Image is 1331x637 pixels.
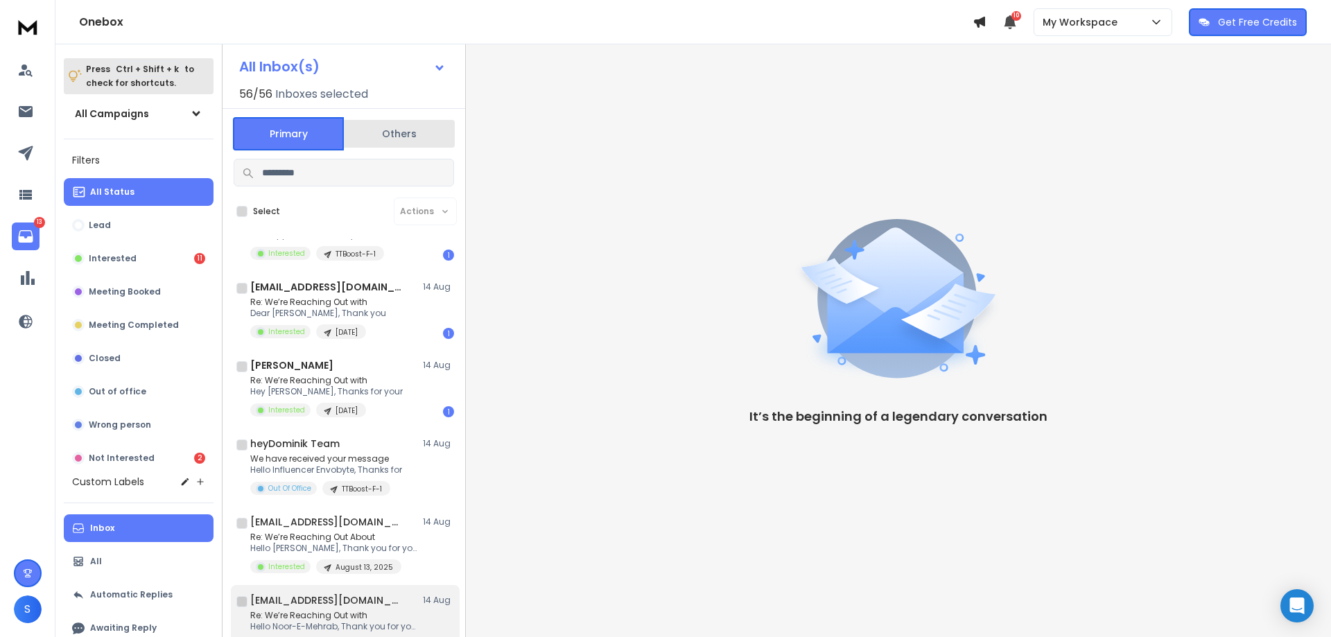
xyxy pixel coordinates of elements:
[336,327,358,338] p: [DATE]
[250,297,386,308] p: Re: We’re Reaching Out with
[443,328,454,339] div: 1
[268,248,305,259] p: Interested
[233,117,344,150] button: Primary
[268,483,311,494] p: Out Of Office
[250,308,386,319] p: Dear [PERSON_NAME], Thank you
[64,150,214,170] h3: Filters
[250,358,333,372] h1: [PERSON_NAME]
[89,253,137,264] p: Interested
[64,211,214,239] button: Lead
[90,556,102,567] p: All
[64,411,214,439] button: Wrong person
[250,610,417,621] p: Re: We’re Reaching Out with
[64,344,214,372] button: Closed
[90,622,157,634] p: Awaiting Reply
[423,360,454,371] p: 14 Aug
[250,453,402,464] p: We have received your message
[268,326,305,337] p: Interested
[89,320,179,331] p: Meeting Completed
[443,406,454,417] div: 1
[34,217,45,228] p: 13
[250,621,417,632] p: Hello Noor-E-Mehrab, Thank you for your
[250,532,417,543] p: Re: We’re Reaching Out About
[1189,8,1307,36] button: Get Free Credits
[423,281,454,293] p: 14 Aug
[239,86,272,103] span: 56 / 56
[268,561,305,572] p: Interested
[89,453,155,464] p: Not Interested
[423,595,454,606] p: 14 Aug
[75,107,149,121] h1: All Campaigns
[1218,15,1297,29] p: Get Free Credits
[64,100,214,128] button: All Campaigns
[14,595,42,623] button: S
[64,581,214,609] button: Automatic Replies
[336,405,358,416] p: [DATE]
[250,464,402,475] p: Hello Influencer Envobyte, Thanks for
[64,278,214,306] button: Meeting Booked
[90,186,134,198] p: All Status
[89,419,151,430] p: Wrong person
[443,250,454,261] div: 1
[344,119,455,149] button: Others
[250,515,403,529] h1: [EMAIL_ADDRESS][DOMAIN_NAME]
[64,245,214,272] button: Interested11
[89,286,161,297] p: Meeting Booked
[64,514,214,542] button: Inbox
[89,353,121,364] p: Closed
[79,14,973,30] h1: Onebox
[250,375,403,386] p: Re: We’re Reaching Out with
[749,407,1047,426] p: It’s the beginning of a legendary conversation
[228,53,457,80] button: All Inbox(s)
[250,437,340,451] h1: heyDominik Team
[423,438,454,449] p: 14 Aug
[1011,11,1021,21] span: 10
[423,516,454,527] p: 14 Aug
[336,562,393,573] p: August 13, 2025
[275,86,368,103] h3: Inboxes selected
[239,60,320,73] h1: All Inbox(s)
[194,253,205,264] div: 11
[114,61,181,77] span: Ctrl + Shift + k
[250,593,403,607] h1: [EMAIL_ADDRESS][DOMAIN_NAME]
[14,14,42,40] img: logo
[64,178,214,206] button: All Status
[90,589,173,600] p: Automatic Replies
[1043,15,1123,29] p: My Workspace
[89,386,146,397] p: Out of office
[72,475,144,489] h3: Custom Labels
[64,548,214,575] button: All
[64,311,214,339] button: Meeting Completed
[90,523,114,534] p: Inbox
[336,249,376,259] p: TTBoost-F-1
[268,405,305,415] p: Interested
[250,280,403,294] h1: [EMAIL_ADDRESS][DOMAIN_NAME]
[250,543,417,554] p: Hello [PERSON_NAME], Thank you for your
[89,220,111,231] p: Lead
[342,484,382,494] p: TTBoost-F-1
[194,453,205,464] div: 2
[64,444,214,472] button: Not Interested2
[64,378,214,405] button: Out of office
[12,222,40,250] a: 13
[253,206,280,217] label: Select
[250,386,403,397] p: Hey [PERSON_NAME], Thanks for your
[86,62,194,90] p: Press to check for shortcuts.
[1280,589,1314,622] div: Open Intercom Messenger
